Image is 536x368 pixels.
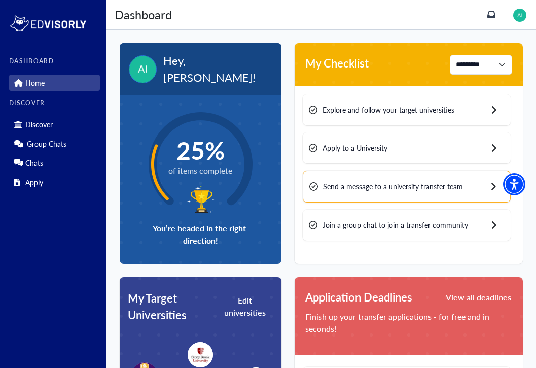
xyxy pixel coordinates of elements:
p: Discover [25,120,53,129]
p: Chats [25,159,43,168]
img: profile [129,55,157,83]
button: View all deadlines [445,289,512,306]
button: Edit universities [220,293,270,320]
p: Finish up your transfer applications - for free and in seconds! [305,311,512,335]
div: Chats [9,155,100,171]
img: trophy-icon [186,184,215,215]
span: Application Deadlines [305,289,412,306]
label: DASHBOARD [9,58,100,65]
div: Accessibility Menu [503,173,525,195]
span: My Checklist [305,55,369,75]
p: Group Chats [27,140,66,148]
div: Group Chats [9,136,100,152]
label: DISCOVER [9,99,100,107]
span: Send a message to a university transfer team [323,181,463,192]
a: inbox [487,11,495,19]
p: Apply [25,178,43,187]
span: of items complete [168,164,232,177]
img: logo [9,13,87,34]
div: Apply [9,174,100,190]
div: Home [9,75,100,91]
span: Apply to a University [323,143,387,153]
span: You’re headed in the right direction! [137,222,264,247]
div: Dashboard [115,6,172,23]
span: Join a group chat to join a transfer community [323,220,468,230]
span: 25% [168,136,232,164]
p: Home [25,79,45,87]
img: item-logo [188,342,213,367]
span: Explore and follow your target universities [323,105,454,115]
span: My Target Universities [128,290,220,323]
span: Hey, [PERSON_NAME]! [163,52,272,86]
div: Discover [9,116,100,132]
